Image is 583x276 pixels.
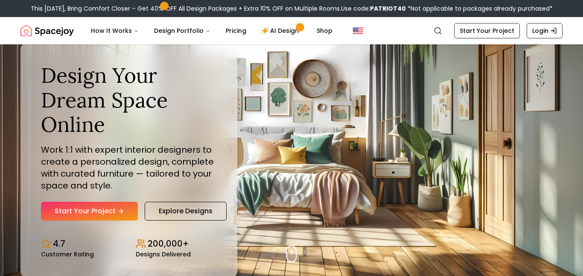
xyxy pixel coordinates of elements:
[527,23,563,38] a: Login
[20,17,563,44] nav: Global
[41,63,217,137] h1: Design Your Dream Space Online
[41,202,138,221] a: Start Your Project
[341,4,406,13] span: Use code:
[353,26,363,36] img: United States
[147,22,217,39] button: Design Portfolio
[370,4,406,13] b: PATRIOT40
[310,22,339,39] a: Shop
[53,238,65,250] p: 4.7
[136,251,191,257] small: Designs Delivered
[454,23,520,38] a: Start Your Project
[84,22,146,39] button: How It Works
[41,231,217,257] div: Design stats
[219,22,253,39] a: Pricing
[20,22,74,39] a: Spacejoy
[406,4,553,13] span: *Not applicable to packages already purchased*
[148,238,189,250] p: 200,000+
[31,4,553,13] div: This [DATE], Bring Comfort Closer – Get 40% OFF All Design Packages + Extra 10% OFF on Multiple R...
[84,22,339,39] nav: Main
[255,22,308,39] a: AI Design
[41,144,217,192] p: Work 1:1 with expert interior designers to create a personalized design, complete with curated fu...
[145,202,227,221] a: Explore Designs
[41,251,94,257] small: Customer Rating
[20,22,74,39] img: Spacejoy Logo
